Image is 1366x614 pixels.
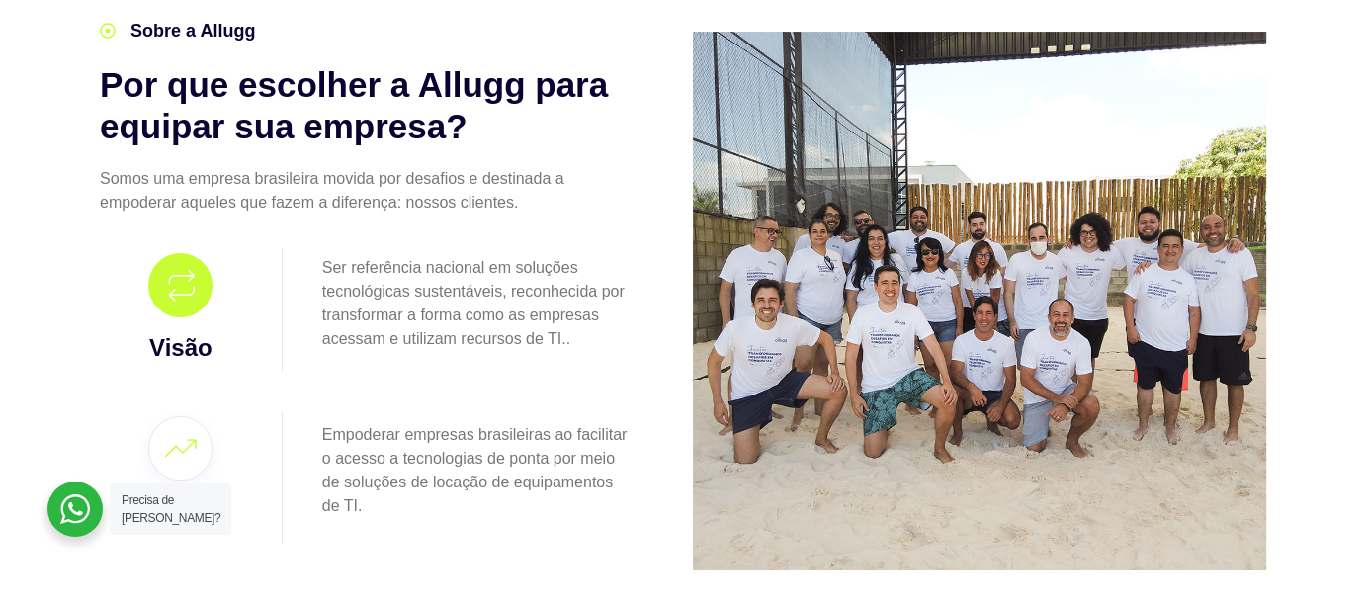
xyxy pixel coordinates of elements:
[100,64,634,147] h2: Por que escolher a Allugg para equipar sua empresa?
[566,330,570,347] span: .
[105,330,257,366] h3: Visão
[322,259,625,347] span: Ser referência nacional em soluções tecnológicas sustentáveis, reconhecida por transformar a form...
[126,18,255,44] span: Sobre a Allugg
[1267,519,1366,614] iframe: Chat Widget
[322,426,628,514] span: Empoderar empresas brasileiras ao facilitar o acesso a tecnologias de ponta por meio de soluções ...
[100,167,634,215] p: Somos uma empresa brasileira movida por desafios e destinada a empoderar aqueles que fazem a dife...
[1267,519,1366,614] div: Widget de chat
[122,493,220,525] span: Precisa de [PERSON_NAME]?
[105,493,257,529] h3: Missão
